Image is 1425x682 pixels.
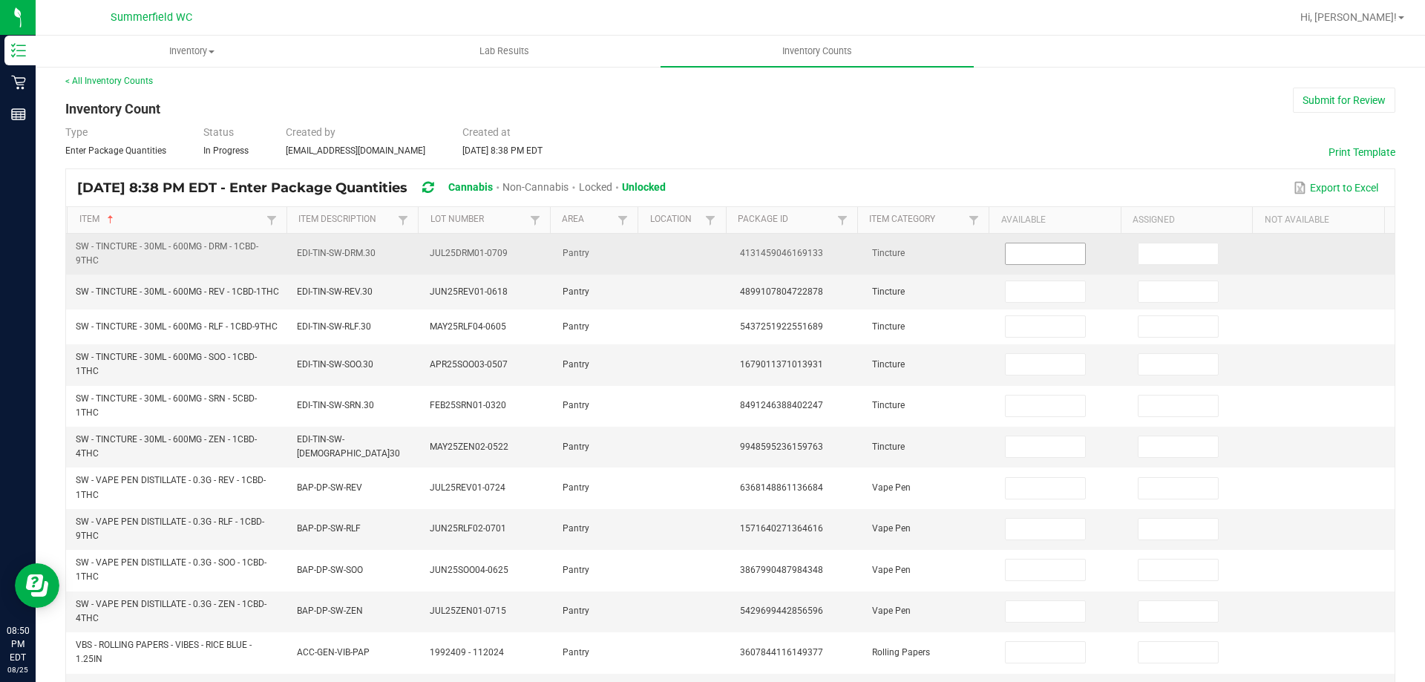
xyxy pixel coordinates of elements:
[430,214,526,226] a: Lot NumberSortable
[297,434,400,459] span: EDI-TIN-SW-[DEMOGRAPHIC_DATA]30
[462,145,543,156] span: [DATE] 8:38 PM EDT
[448,181,493,193] span: Cannabis
[76,517,264,541] span: SW - VAPE PEN DISTILLATE - 0.3G - RLF - 1CBD-9THC
[297,523,361,534] span: BAP-DP-SW-RLF
[614,211,632,229] a: Filter
[622,181,666,193] span: Unlocked
[740,359,823,370] span: 1679011371013931
[79,214,263,226] a: ItemSortable
[297,248,376,258] span: EDI-TIN-SW-DRM.30
[965,211,983,229] a: Filter
[562,214,614,226] a: AreaSortable
[430,606,506,616] span: JUL25ZEN01-0715
[77,174,677,202] div: [DATE] 8:38 PM EDT - Enter Package Quantities
[701,211,719,229] a: Filter
[286,126,335,138] span: Created by
[563,359,589,370] span: Pantry
[740,482,823,493] span: 6368148861136684
[76,241,258,266] span: SW - TINCTURE - 30ML - 600MG - DRM - 1CBD-9THC
[65,101,160,117] span: Inventory Count
[872,647,930,658] span: Rolling Papers
[563,647,589,658] span: Pantry
[563,400,589,410] span: Pantry
[7,624,29,664] p: 08:50 PM EDT
[740,606,823,616] span: 5429699442856596
[872,400,905,410] span: Tincture
[76,352,257,376] span: SW - TINCTURE - 30ML - 600MG - SOO - 1CBD-1THC
[459,45,549,58] span: Lab Results
[872,565,911,575] span: Vape Pen
[203,126,234,138] span: Status
[297,400,374,410] span: EDI-TIN-SW-SRN.30
[15,563,59,608] iframe: Resource center
[762,45,872,58] span: Inventory Counts
[430,359,508,370] span: APR25SOO03-0507
[36,45,347,58] span: Inventory
[76,286,279,297] span: SW - TINCTURE - 30ML - 600MG - REV - 1CBD-1THC
[563,482,589,493] span: Pantry
[872,523,911,534] span: Vape Pen
[1300,11,1397,23] span: Hi, [PERSON_NAME]!
[462,126,511,138] span: Created at
[1290,175,1382,200] button: Export to Excel
[11,43,26,58] inline-svg: Inventory
[297,647,370,658] span: ACC-GEN-VIB-PAP
[833,211,851,229] a: Filter
[563,565,589,575] span: Pantry
[76,640,252,664] span: VBS - ROLLING PAPERS - VIBES - RICE BLUE - 1.25IN
[872,606,911,616] span: Vape Pen
[740,286,823,297] span: 4899107804722878
[563,248,589,258] span: Pantry
[563,606,589,616] span: Pantry
[76,475,266,499] span: SW - VAPE PEN DISTILLATE - 0.3G - REV - 1CBD-1THC
[563,321,589,332] span: Pantry
[989,207,1120,234] th: Available
[76,321,278,332] span: SW - TINCTURE - 30ML - 600MG - RLF - 1CBD-9THC
[11,75,26,90] inline-svg: Retail
[263,211,281,229] a: Filter
[430,482,505,493] span: JUL25REV01-0724
[76,393,257,418] span: SW - TINCTURE - 30ML - 600MG - SRN - 5CBD-1THC
[869,214,965,226] a: Item CategorySortable
[7,664,29,675] p: 08/25
[430,400,506,410] span: FEB25SRN01-0320
[1329,145,1395,160] button: Print Template
[297,359,373,370] span: EDI-TIN-SW-SOO.30
[286,145,425,156] span: [EMAIL_ADDRESS][DOMAIN_NAME]
[1252,207,1384,234] th: Not Available
[430,647,504,658] span: 1992409 - 112024
[36,36,348,67] a: Inventory
[430,321,506,332] span: MAY25RLF04-0605
[563,286,589,297] span: Pantry
[111,11,192,24] span: Summerfield WC
[872,286,905,297] span: Tincture
[348,36,661,67] a: Lab Results
[297,286,373,297] span: EDI-TIN-SW-REV.30
[650,214,702,226] a: LocationSortable
[579,181,612,193] span: Locked
[872,442,905,452] span: Tincture
[76,599,266,623] span: SW - VAPE PEN DISTILLATE - 0.3G - ZEN - 1CBD-4THC
[297,606,363,616] span: BAP-DP-SW-ZEN
[740,442,823,452] span: 9948595236159763
[297,565,363,575] span: BAP-DP-SW-SOO
[1293,88,1395,113] button: Submit for Review
[1121,207,1252,234] th: Assigned
[872,482,911,493] span: Vape Pen
[297,321,371,332] span: EDI-TIN-SW-RLF.30
[502,181,569,193] span: Non-Cannabis
[394,211,412,229] a: Filter
[203,145,249,156] span: In Progress
[76,434,257,459] span: SW - TINCTURE - 30ML - 600MG - ZEN - 1CBD-4THC
[11,107,26,122] inline-svg: Reports
[526,211,544,229] a: Filter
[430,442,508,452] span: MAY25ZEN02-0522
[65,76,153,86] a: < All Inventory Counts
[563,442,589,452] span: Pantry
[105,214,117,226] span: Sortable
[430,286,508,297] span: JUN25REV01-0618
[872,359,905,370] span: Tincture
[430,248,508,258] span: JUL25DRM01-0709
[298,214,394,226] a: Item DescriptionSortable
[740,321,823,332] span: 5437251922551689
